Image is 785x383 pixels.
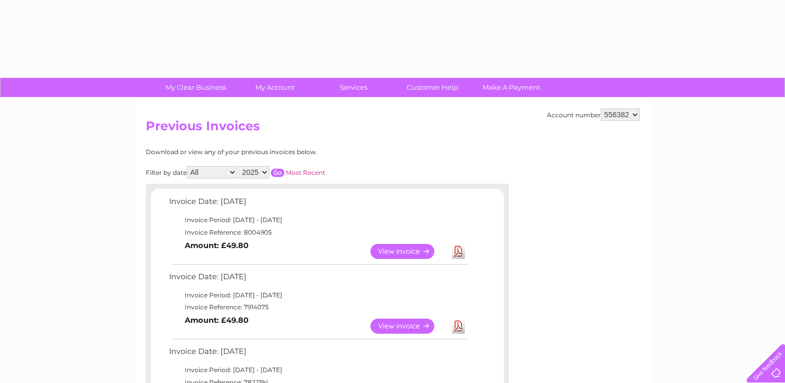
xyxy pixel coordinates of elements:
[452,319,465,334] a: Download
[167,214,470,226] td: Invoice Period: [DATE] - [DATE]
[167,195,470,214] td: Invoice Date: [DATE]
[286,169,325,176] a: Most Recent
[469,78,554,97] a: Make A Payment
[167,364,470,376] td: Invoice Period: [DATE] - [DATE]
[185,241,249,250] b: Amount: £49.80
[167,345,470,364] td: Invoice Date: [DATE]
[153,78,239,97] a: My Clear Business
[390,78,475,97] a: Customer Help
[370,244,447,259] a: View
[311,78,396,97] a: Services
[146,148,418,156] div: Download or view any of your previous invoices below.
[167,301,470,313] td: Invoice Reference: 7914075
[370,319,447,334] a: View
[146,119,640,139] h2: Previous Invoices
[167,289,470,302] td: Invoice Period: [DATE] - [DATE]
[547,108,640,121] div: Account number
[167,270,470,289] td: Invoice Date: [DATE]
[167,226,470,239] td: Invoice Reference: 8004905
[185,316,249,325] b: Amount: £49.80
[232,78,318,97] a: My Account
[146,166,418,179] div: Filter by date
[452,244,465,259] a: Download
